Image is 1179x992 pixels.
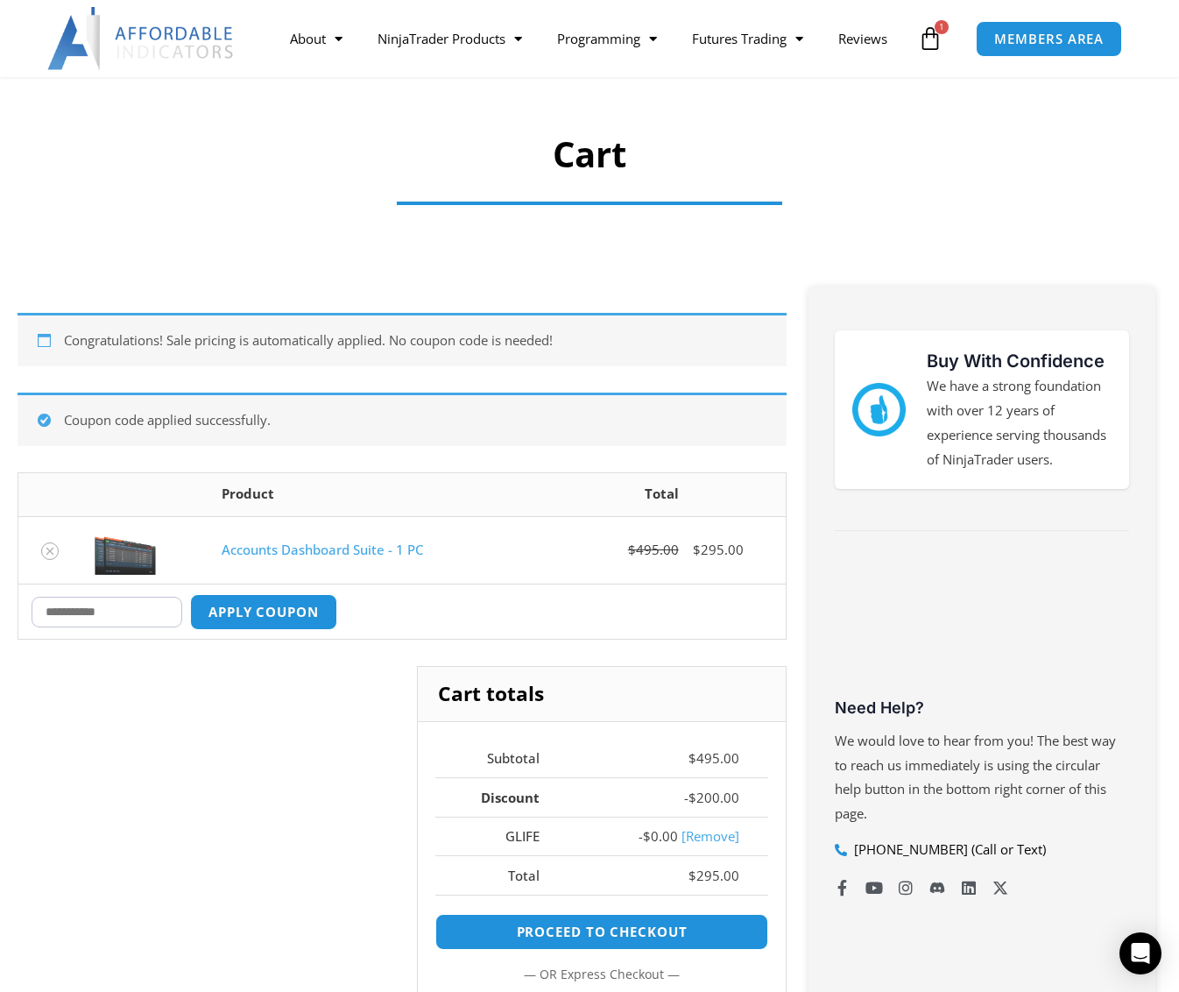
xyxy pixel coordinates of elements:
img: mark thumbs good 43913 | Affordable Indicators – NinjaTrader [852,383,906,436]
nav: Menu [272,18,914,59]
span: $ [693,541,701,558]
div: Congratulations! Sale pricing is automatically applied. No coupon code is needed! [18,313,787,366]
h2: Cart totals [418,667,785,721]
th: Discount [435,777,568,817]
span: - [684,789,688,806]
a: Remove Accounts Dashboard Suite - 1 PC from cart [41,542,59,560]
button: Apply coupon [190,594,337,630]
img: Screenshot 2024-08-26 155710eeeee | Affordable Indicators – NinjaTrader [95,526,156,575]
a: About [272,18,360,59]
p: — or — [435,963,767,986]
th: GLIFE [435,817,568,856]
iframe: Customer reviews powered by Trustpilot [835,562,1130,693]
bdi: 200.00 [688,789,739,806]
a: Proceed to checkout [435,914,767,950]
span: $ [628,541,636,558]
h1: Cart [10,130,1170,179]
img: LogoAI | Affordable Indicators – NinjaTrader [47,7,236,70]
a: Remove glife coupon [681,827,739,845]
a: MEMBERS AREA [976,21,1122,57]
span: $ [688,867,696,884]
span: MEMBERS AREA [994,32,1104,46]
div: Coupon code applied successfully. [18,393,787,446]
bdi: 295.00 [688,867,739,884]
a: NinjaTrader Products [360,18,540,59]
a: 1 [892,13,969,64]
span: 0.00 [643,827,678,845]
th: Total [539,473,786,516]
h3: Buy With Confidence [927,348,1112,374]
a: Reviews [821,18,905,59]
th: Subtotal [435,740,568,778]
a: Accounts Dashboard Suite - 1 PC [222,541,423,558]
bdi: 295.00 [693,541,744,558]
span: 1 [935,20,949,34]
bdi: 495.00 [628,541,679,558]
span: We would love to hear from you! The best way to reach us immediately is using the circular help b... [835,732,1116,823]
td: - [568,817,768,856]
th: Product [208,473,538,516]
p: We have a strong foundation with over 12 years of experience serving thousands of NinjaTrader users. [927,374,1112,471]
bdi: 495.00 [688,749,739,767]
th: Total [435,855,568,895]
span: $ [643,827,651,845]
a: Programming [540,18,674,59]
span: $ [688,749,696,767]
span: [PHONE_NUMBER] (Call or Text) [850,838,1046,862]
span: $ [688,789,696,806]
h3: Need Help? [835,698,1130,718]
div: Open Intercom Messenger [1119,932,1161,974]
a: Futures Trading [674,18,821,59]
